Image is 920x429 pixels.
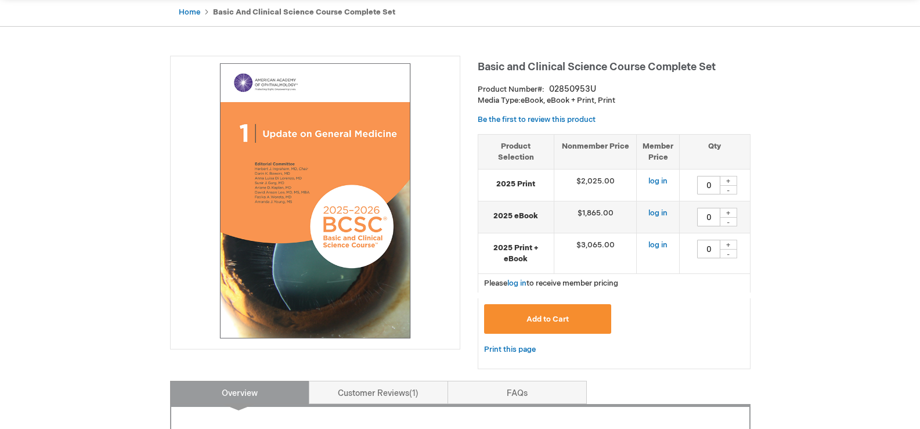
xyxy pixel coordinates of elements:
div: 02850953U [549,84,596,95]
input: Qty [697,176,720,194]
span: 1 [409,388,418,398]
div: - [720,249,737,258]
a: log in [648,208,668,218]
button: Add to Cart [484,304,612,334]
div: + [720,208,737,218]
th: Product Selection [478,134,554,169]
div: - [720,217,737,226]
strong: 2025 Print [484,179,548,190]
th: Qty [680,134,750,169]
strong: Product Number [478,85,544,94]
a: Home [179,8,200,17]
span: Please to receive member pricing [484,279,618,288]
a: Overview [170,381,309,404]
a: Customer Reviews1 [309,381,448,404]
strong: 2025 Print + eBook [484,243,548,264]
span: Basic and Clinical Science Course Complete Set [478,61,716,73]
p: eBook, eBook + Print, Print [478,95,751,106]
td: $3,065.00 [554,233,637,274]
img: Basic and Clinical Science Course Complete Set [176,62,454,340]
a: Print this page [484,343,536,357]
div: + [720,176,737,186]
th: Member Price [637,134,680,169]
a: Be the first to review this product [478,115,596,124]
strong: Basic and Clinical Science Course Complete Set [213,8,395,17]
strong: 2025 eBook [484,211,548,222]
td: $2,025.00 [554,170,637,201]
span: Add to Cart [526,315,569,324]
a: log in [648,176,668,186]
div: - [720,185,737,194]
a: FAQs [448,381,587,404]
a: log in [507,279,526,288]
a: log in [648,240,668,250]
input: Qty [697,208,720,226]
div: + [720,240,737,250]
input: Qty [697,240,720,258]
th: Nonmember Price [554,134,637,169]
td: $1,865.00 [554,201,637,233]
strong: Media Type: [478,96,521,105]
